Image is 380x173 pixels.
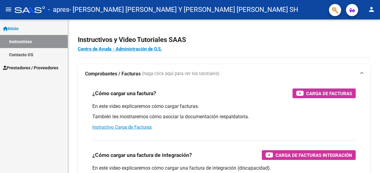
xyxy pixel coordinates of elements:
[48,3,69,16] span: - apres
[276,151,352,159] span: Carga de Facturas Integración
[359,152,374,167] iframe: Intercom live chat
[92,165,356,171] p: En este video explicaremos cómo cargar una factura de integración (discapacidad).
[92,113,356,120] p: También les mostraremos cómo asociar la documentación respaldatoria.
[306,90,352,97] span: Carga de Facturas
[92,151,192,159] h3: ¿Cómo cargar una factura de integración?
[85,71,141,77] strong: Comprobantes / Facturas
[92,124,152,130] a: Instructivo Carga de Facturas
[78,46,162,52] a: Centro de Ayuda - Administración de O.S.
[262,150,356,160] button: Carga de Facturas Integración
[78,34,370,46] h2: Instructivos y Video Tutoriales SAAS
[3,25,19,32] span: Inicio
[368,6,375,13] mat-icon: person
[3,64,58,71] span: Prestadores / Proveedores
[92,89,156,98] h3: ¿Cómo cargar una factura?
[69,3,298,16] span: - [PERSON_NAME] [PERSON_NAME] Y [PERSON_NAME] [PERSON_NAME] SH
[78,64,370,84] mat-expansion-panel-header: Comprobantes / Facturas (haga click aquí para ver los tutoriales)
[92,103,356,110] p: En este video explicaremos cómo cargar facturas.
[142,71,219,77] span: (haga click aquí para ver los tutoriales)
[293,88,356,98] button: Carga de Facturas
[5,6,12,13] mat-icon: menu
